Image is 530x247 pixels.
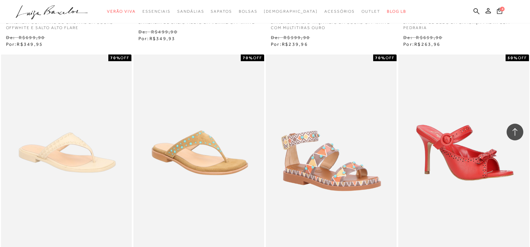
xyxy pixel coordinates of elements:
[19,35,45,40] small: R$699,90
[253,55,262,60] span: OFF
[239,5,257,18] a: categoryNavScreenReaderText
[403,41,440,47] span: Por:
[107,9,136,14] span: Verão Viva
[142,5,171,18] a: categoryNavScreenReaderText
[177,5,204,18] a: categoryNavScreenReaderText
[142,9,171,14] span: Essenciais
[239,9,257,14] span: Bolsas
[271,35,280,40] small: De:
[110,55,121,60] strong: 70%
[416,35,442,40] small: R$659,90
[107,5,136,18] a: categoryNavScreenReaderText
[17,41,43,47] span: R$349,95
[324,9,355,14] span: Acessórios
[120,55,129,60] span: OFF
[211,5,232,18] a: categoryNavScreenReaderText
[177,9,204,14] span: Sandálias
[6,35,15,40] small: De:
[149,36,176,41] span: R$349,93
[403,35,413,40] small: De:
[387,9,406,14] span: BLOG LB
[138,29,148,34] small: De:
[271,41,308,47] span: Por:
[138,36,176,41] span: Por:
[495,7,504,16] button: 4
[518,55,527,60] span: OFF
[284,35,310,40] small: R$599,90
[375,55,386,60] strong: 70%
[361,5,380,18] a: categoryNavScreenReaderText
[264,9,318,14] span: [DEMOGRAPHIC_DATA]
[243,55,253,60] strong: 70%
[508,55,518,60] strong: 50%
[386,55,395,60] span: OFF
[361,9,380,14] span: Outlet
[500,7,505,11] span: 4
[151,29,178,34] small: R$499,90
[6,41,43,47] span: Por:
[414,41,440,47] span: R$263,96
[282,41,308,47] span: R$239,96
[324,5,355,18] a: categoryNavScreenReaderText
[264,5,318,18] a: noSubCategoriesText
[211,9,232,14] span: Sapatos
[387,5,406,18] a: BLOG LB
